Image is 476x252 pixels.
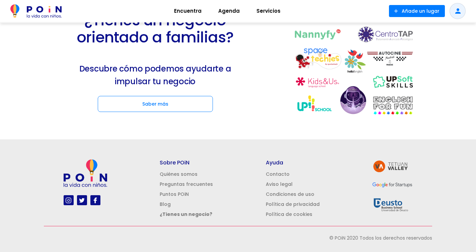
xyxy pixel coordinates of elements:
[37,233,432,243] p: © POiN 2020 Todos los derechos reservados
[266,191,314,198] a: Condiciones de uso
[78,196,86,205] img: twitter
[266,171,290,177] a: Contacto
[210,3,248,19] a: Agenda
[215,6,243,16] span: Agenda
[171,6,205,16] span: Encuentra
[248,3,289,19] a: Servicios
[72,62,238,88] p: Descubre cómo podemos ayudarte a impulsar tu negocio
[372,159,409,173] img: tetuan valley
[372,180,412,190] img: GFS
[160,211,212,218] a: ¿Tienes un negocio?
[166,3,210,19] a: Encuentra
[389,5,445,17] button: Añade un lugar
[160,181,213,187] a: Preguntas frecuentes
[160,171,197,177] a: Quiénes somos
[372,197,409,213] img: Deusto
[98,100,213,108] a: Saber más
[10,4,62,18] img: POiN
[72,12,238,46] h2: ¿Tienes un negocio orientado a familias?
[91,196,99,205] img: facebook
[98,96,213,112] button: Saber más
[160,191,189,198] a: Puntos POiN
[266,211,312,218] a: Política de cookies
[160,201,171,208] a: Blog
[64,196,73,205] img: instagram
[266,181,293,187] a: Aviso legal
[160,159,213,166] h5: Sobre POiN
[64,159,107,187] img: poin
[266,159,320,166] h5: Ayuda
[266,201,320,208] a: Política de privacidad
[253,6,284,16] span: Servicios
